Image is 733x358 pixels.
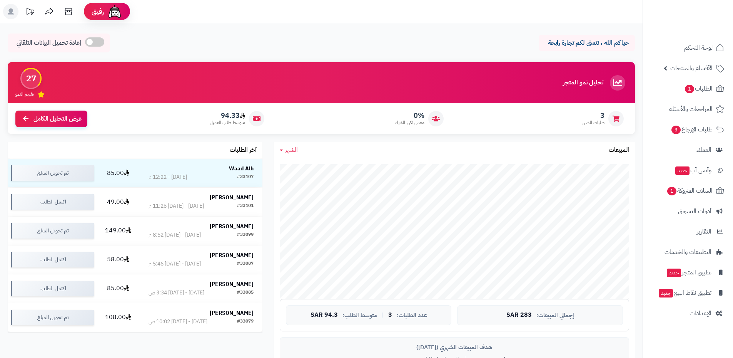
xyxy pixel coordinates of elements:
span: عدد الطلبات: [397,312,427,319]
span: تطبيق نقاط البيع [658,287,711,298]
div: [DATE] - [DATE] 5:46 م [149,260,201,268]
td: 85.00 [97,159,140,187]
strong: [PERSON_NAME] [210,251,254,259]
div: اكتمل الطلب [11,252,94,267]
td: 149.00 [97,217,140,245]
div: هدف المبيعات الشهري ([DATE]) [286,343,623,351]
td: 49.00 [97,188,140,216]
img: ai-face.png [107,4,122,19]
span: جديد [667,269,681,277]
div: [DATE] - [DATE] 8:52 م [149,231,201,239]
a: السلات المتروكة1 [648,182,728,200]
span: المراجعات والأسئلة [669,104,713,114]
div: [DATE] - [DATE] 10:02 ص [149,318,207,326]
div: #33085 [237,289,254,297]
div: [DATE] - [DATE] 3:34 ص [149,289,204,297]
div: #33079 [237,318,254,326]
a: الشهر [280,146,298,155]
span: 3 [388,312,392,319]
span: التطبيقات والخدمات [665,247,711,257]
a: الطلبات1 [648,79,728,98]
strong: [PERSON_NAME] [210,222,254,230]
span: متوسط طلب العميل [210,119,245,126]
a: تطبيق المتجرجديد [648,263,728,282]
span: 1 [685,85,694,93]
a: أدوات التسويق [648,202,728,220]
span: إعادة تحميل البيانات التلقائي [17,39,81,47]
div: #33101 [237,202,254,210]
div: تم تحويل المبلغ [11,165,94,181]
span: 283 SAR [506,312,532,319]
span: الأقسام والمنتجات [670,63,713,74]
strong: [PERSON_NAME] [210,309,254,317]
div: #33099 [237,231,254,239]
span: 1 [667,187,676,195]
div: [DATE] - [DATE] 11:26 م [149,202,204,210]
a: عرض التحليل الكامل [15,111,87,127]
a: العملاء [648,141,728,159]
span: 3 [582,111,604,120]
td: 108.00 [97,303,140,332]
span: رفيق [92,7,104,16]
span: الطلبات [684,83,713,94]
span: تقييم النمو [15,91,34,97]
span: | [382,312,384,318]
span: الإعدادات [690,308,711,319]
h3: آخر الطلبات [230,147,257,154]
a: طلبات الإرجاع3 [648,120,728,139]
span: 3 [671,126,681,134]
span: 0% [395,111,424,120]
p: حياكم الله ، نتمنى لكم تجارة رابحة [544,39,629,47]
h3: تحليل نمو المتجر [563,79,603,86]
div: #33087 [237,260,254,268]
span: الشهر [285,145,298,155]
span: متوسط الطلب: [342,312,377,319]
span: إجمالي المبيعات: [536,312,574,319]
a: لوحة التحكم [648,39,728,57]
span: السلات المتروكة [666,185,713,196]
a: التطبيقات والخدمات [648,243,728,261]
div: تم تحويل المبلغ [11,310,94,325]
td: 85.00 [97,274,140,303]
h3: المبيعات [609,147,629,154]
span: أدوات التسويق [678,206,711,217]
span: العملاء [696,145,711,155]
a: الإعدادات [648,304,728,323]
span: عرض التحليل الكامل [33,114,82,123]
a: وآتس آبجديد [648,161,728,180]
span: التقارير [697,226,711,237]
div: #33107 [237,173,254,181]
span: طلبات الإرجاع [671,124,713,135]
div: تم تحويل المبلغ [11,223,94,239]
span: لوحة التحكم [684,42,713,53]
span: جديد [659,289,673,297]
span: 94.3 SAR [311,312,338,319]
span: طلبات الشهر [582,119,604,126]
a: تطبيق نقاط البيعجديد [648,284,728,302]
div: اكتمل الطلب [11,194,94,210]
div: اكتمل الطلب [11,281,94,296]
a: تحديثات المنصة [20,4,40,21]
strong: [PERSON_NAME] [210,193,254,202]
div: [DATE] - 12:22 م [149,173,187,181]
a: المراجعات والأسئلة [648,100,728,118]
span: معدل تكرار الشراء [395,119,424,126]
span: وآتس آب [675,165,711,176]
span: جديد [675,166,690,175]
strong: [PERSON_NAME] [210,280,254,288]
span: تطبيق المتجر [666,267,711,278]
a: التقارير [648,222,728,241]
strong: Waad Alh [229,165,254,173]
img: logo-2.png [681,19,726,35]
td: 58.00 [97,245,140,274]
span: 94.33 [210,111,245,120]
